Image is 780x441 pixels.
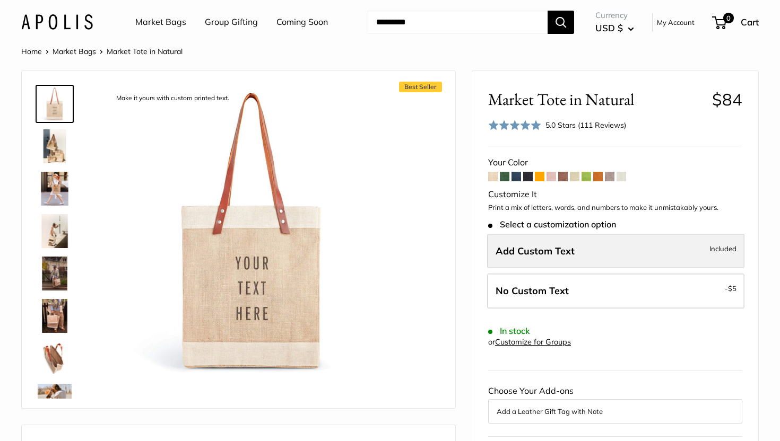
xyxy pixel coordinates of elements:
[496,285,569,297] span: No Custom Text
[38,341,72,375] img: description_Water resistant inner liner.
[595,20,634,37] button: USD $
[488,155,742,171] div: Your Color
[276,14,328,30] a: Coming Soon
[488,187,742,202] div: Customize It
[38,129,72,163] img: description_The Original Market bag in its 4 native styles
[38,384,72,418] img: Market Tote in Natural
[36,170,74,208] a: Market Tote in Natural
[595,22,623,33] span: USD $
[38,257,72,290] img: Market Tote in Natural
[487,234,744,269] label: Add Custom Text
[36,212,74,250] a: description_Effortless style that elevates every moment
[495,337,571,347] a: Customize for Groups
[36,254,74,293] a: Market Tote in Natural
[135,14,186,30] a: Market Bags
[488,383,742,424] div: Choose Your Add-ons
[595,8,634,23] span: Currency
[488,219,616,230] span: Select a customization option
[53,47,96,56] a: Market Bags
[111,91,235,105] div: Make it yours with custom printed text.
[488,202,742,213] p: Print a mix of letters, words, and numbers to make it unmistakably yours.
[21,14,93,30] img: Apolis
[38,172,72,206] img: Market Tote in Natural
[548,11,574,34] button: Search
[487,274,744,308] label: Leave Blank
[713,14,759,31] a: 0 Cart
[107,87,396,376] img: description_Make it yours with custom printed text.
[728,284,736,293] span: $5
[36,297,74,335] a: Market Tote in Natural
[488,326,530,336] span: In stock
[545,119,626,131] div: 5.0 Stars (111 Reviews)
[21,47,42,56] a: Home
[488,90,704,109] span: Market Tote in Natural
[709,242,736,255] span: Included
[488,335,571,349] div: or
[368,11,548,34] input: Search...
[205,14,258,30] a: Group Gifting
[657,16,695,29] a: My Account
[488,118,626,133] div: 5.0 Stars (111 Reviews)
[725,282,736,295] span: -
[38,87,72,121] img: description_Make it yours with custom printed text.
[497,405,734,418] button: Add a Leather Gift Tag with Note
[107,47,183,56] span: Market Tote in Natural
[21,45,183,58] nav: Breadcrumb
[38,214,72,248] img: description_Effortless style that elevates every moment
[741,16,759,28] span: Cart
[36,127,74,165] a: description_The Original Market bag in its 4 native styles
[712,89,742,110] span: $84
[36,382,74,420] a: Market Tote in Natural
[36,339,74,377] a: description_Water resistant inner liner.
[399,82,442,92] span: Best Seller
[36,85,74,123] a: description_Make it yours with custom printed text.
[723,13,734,23] span: 0
[38,299,72,333] img: Market Tote in Natural
[496,245,575,257] span: Add Custom Text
